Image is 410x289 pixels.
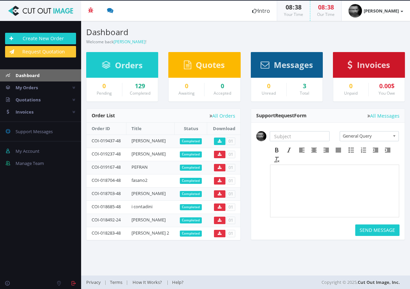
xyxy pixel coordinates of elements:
small: Our Time [317,11,335,17]
div: Align left [296,146,308,154]
a: Terms [106,279,126,285]
span: : [292,3,295,11]
small: Unread [262,90,276,96]
a: COI-018703-48 [92,190,121,196]
span: General Query [343,131,390,140]
a: COI-019237-48 [92,151,121,157]
span: Quotations [16,97,41,103]
a: 0 [210,83,235,90]
div: Align center [308,146,320,154]
div: Justify [332,146,344,154]
a: [PERSON_NAME] [131,151,166,157]
a: fasano2 [131,177,147,183]
small: Total [300,90,309,96]
a: [PERSON_NAME] 2 [131,230,169,236]
span: Completed [180,151,202,158]
a: Request Quotation [5,46,76,57]
a: 0 [256,83,282,90]
a: 0 [92,83,117,90]
a: Intro [245,1,277,21]
span: Support Form [256,112,307,119]
div: Bold [271,146,283,154]
a: How It Works? [128,279,166,285]
span: 08 [318,3,325,11]
a: Create New Order [5,33,76,44]
a: [PERSON_NAME] [342,1,410,21]
span: Order List [92,112,115,119]
span: Completed [180,138,202,144]
span: Orders [115,59,143,71]
small: Completed [130,90,150,96]
a: COI-019167-48 [92,164,121,170]
small: Welcome back ! [86,39,146,45]
a: Privacy [86,279,104,285]
th: Download [207,123,240,135]
span: Support Messages [16,128,53,135]
span: Dashboard [16,72,40,78]
a: COI-018704-48 [92,177,121,183]
span: How It Works? [132,279,162,285]
div: Increase indent [382,146,394,154]
span: Manage Team [16,160,44,166]
div: Bullet list [345,146,357,154]
small: Awaiting [178,90,195,96]
a: [PERSON_NAME] [114,39,145,45]
a: Cut Out Image, Inc. [358,279,400,285]
small: Unpaid [344,90,358,96]
span: Completed [180,165,202,171]
iframe: Rich Text Area. Press ALT-F9 for menu. Press ALT-F10 for toolbar. Press ALT-0 for help [270,165,399,217]
span: Completed [180,217,202,223]
span: 38 [295,3,302,11]
small: Pending [97,90,112,96]
span: Completed [180,191,202,197]
img: Cut Out Image [5,6,76,16]
span: My Orders [16,85,38,91]
div: Clear formatting [271,155,283,164]
span: Completed [180,231,202,237]
a: COI-018283-48 [92,230,121,236]
span: Invoices [357,59,390,70]
a: [PERSON_NAME] [131,190,166,196]
a: All Messages [367,113,400,118]
div: | | | [86,275,299,289]
a: Invoices [347,63,390,69]
div: 0 [338,83,364,90]
th: Status [175,123,207,135]
span: : [325,3,327,11]
span: Invoices [16,109,33,115]
small: You Owe [379,90,395,96]
span: 08 [286,3,292,11]
th: Order ID [87,123,126,135]
div: 0 [174,83,199,90]
button: SEND MESSAGE [355,224,400,236]
a: Messages [261,63,313,69]
span: 38 [327,3,334,11]
a: i contadini [131,203,152,210]
small: Accepted [214,90,231,96]
img: d132aeb1bf903cb78666fff7a5950c69 [348,4,362,18]
div: Align right [320,146,332,154]
img: d132aeb1bf903cb78666fff7a5950c69 [256,131,266,141]
a: [PERSON_NAME] [131,138,166,144]
a: Orders [102,64,143,70]
a: Help? [169,279,187,285]
a: COI-018685-48 [92,203,121,210]
a: Quotes [184,63,225,69]
span: My Account [16,148,40,154]
a: 129 [127,83,153,90]
a: COI-019437-48 [92,138,121,144]
span: Completed [180,178,202,184]
span: Messages [274,59,313,70]
div: 3 [292,83,317,90]
span: Copyright © 2025, [321,279,400,286]
span: Quotes [196,59,225,70]
input: Subject [270,131,330,141]
small: Your Time [284,11,303,17]
span: Request [275,112,294,119]
h3: Dashboard [86,28,241,37]
a: COI-018492-24 [92,217,121,223]
strong: [PERSON_NAME] [364,8,399,14]
a: [PERSON_NAME] [131,217,166,223]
